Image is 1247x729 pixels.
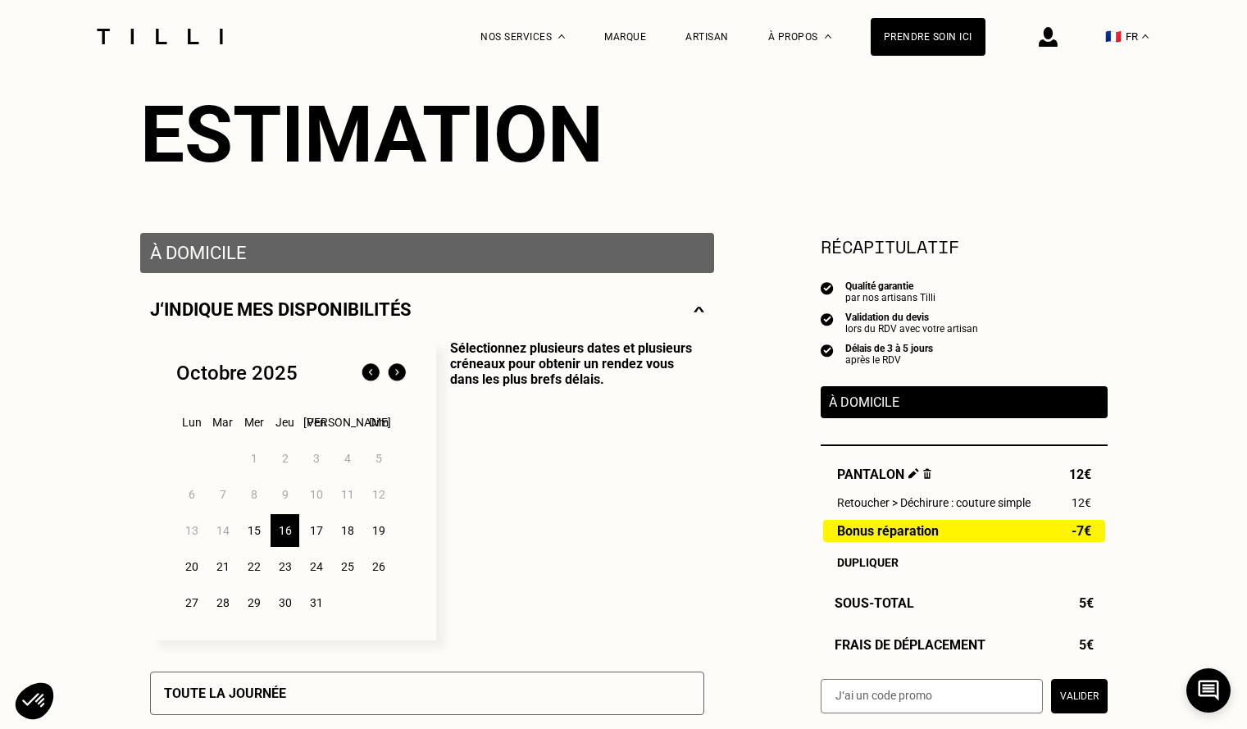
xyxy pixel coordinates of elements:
[845,354,933,366] div: après le RDV
[364,514,393,547] div: 19
[825,34,831,39] img: Menu déroulant à propos
[384,360,410,386] img: Mois suivant
[177,550,206,583] div: 20
[333,550,362,583] div: 25
[176,362,298,385] div: Octobre 2025
[150,243,704,263] p: À domicile
[604,31,646,43] a: Marque
[837,496,1031,509] span: Retoucher > Déchirure : couture simple
[239,550,268,583] div: 22
[271,586,299,619] div: 30
[1079,595,1094,611] span: 5€
[821,233,1108,260] section: Récapitulatif
[1051,679,1108,713] button: Valider
[271,550,299,583] div: 23
[1072,496,1091,509] span: 12€
[821,679,1043,713] input: J‘ai un code promo
[333,514,362,547] div: 18
[845,312,978,323] div: Validation du devis
[208,586,237,619] div: 28
[1069,467,1091,482] span: 12€
[558,34,565,39] img: Menu déroulant
[1079,637,1094,653] span: 5€
[821,637,1108,653] div: Frais de déplacement
[364,550,393,583] div: 26
[140,89,1108,180] div: Estimation
[845,292,935,303] div: par nos artisans Tilli
[837,556,1091,569] div: Dupliquer
[239,586,268,619] div: 29
[302,550,330,583] div: 24
[1072,524,1091,538] span: -7€
[177,586,206,619] div: 27
[837,467,932,482] span: Pantalon
[302,514,330,547] div: 17
[164,686,286,701] p: Toute la journée
[845,280,935,292] div: Qualité garantie
[821,595,1108,611] div: Sous-Total
[923,468,932,479] img: Supprimer
[821,312,834,326] img: icon list info
[1105,29,1122,44] span: 🇫🇷
[685,31,729,43] a: Artisan
[845,323,978,335] div: lors du RDV avec votre artisan
[208,550,237,583] div: 21
[821,343,834,358] img: icon list info
[357,360,384,386] img: Mois précédent
[91,29,229,44] img: Logo du service de couturière Tilli
[150,299,412,320] p: J‘indique mes disponibilités
[436,340,704,640] p: Sélectionnez plusieurs dates et plusieurs créneaux pour obtenir un rendez vous dans les plus bref...
[871,18,985,56] a: Prendre soin ici
[845,343,933,354] div: Délais de 3 à 5 jours
[271,514,299,547] div: 16
[302,586,330,619] div: 31
[829,394,1099,410] p: À domicile
[821,280,834,295] img: icon list info
[837,524,939,538] span: Bonus réparation
[908,468,919,479] img: Éditer
[694,299,704,320] img: svg+xml;base64,PHN2ZyBmaWxsPSJub25lIiBoZWlnaHQ9IjE0IiB2aWV3Qm94PSIwIDAgMjggMTQiIHdpZHRoPSIyOCIgeG...
[239,514,268,547] div: 15
[1039,27,1058,47] img: icône connexion
[1142,34,1149,39] img: menu déroulant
